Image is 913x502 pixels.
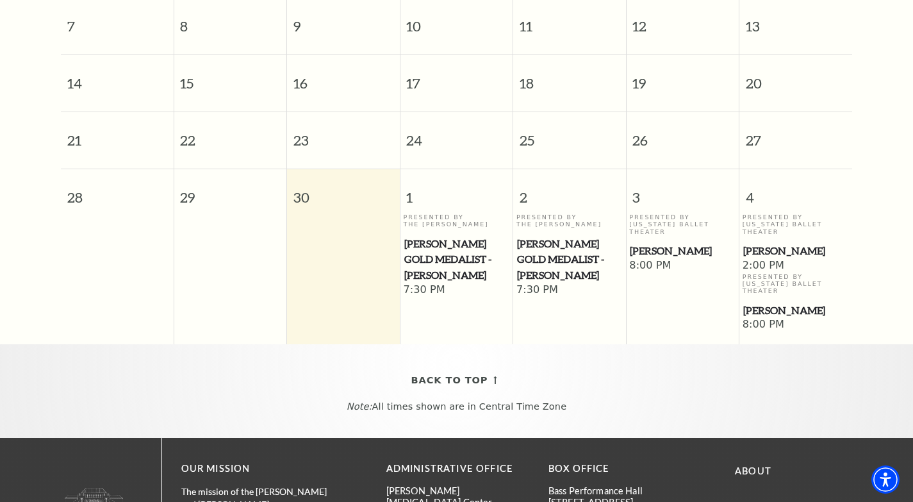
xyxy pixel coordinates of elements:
span: 3 [627,169,739,213]
span: 4 [739,169,852,213]
span: 23 [287,112,399,156]
p: Administrative Office [386,461,529,477]
p: OUR MISSION [181,461,341,477]
span: 26 [627,112,739,156]
span: 18 [513,55,625,99]
span: [PERSON_NAME] [743,303,848,319]
span: 8:00 PM [629,259,736,273]
span: 27 [739,112,852,156]
a: Peter Pan [629,243,736,259]
a: Cliburn Gold Medalist - Aristo Sham [404,236,510,283]
p: Presented By The [PERSON_NAME] [516,213,623,228]
span: 29 [174,169,286,213]
span: 25 [513,112,625,156]
span: [PERSON_NAME] Gold Medalist - [PERSON_NAME] [517,236,622,283]
div: Accessibility Menu [871,465,900,494]
em: Note: [347,401,372,412]
span: 7:30 PM [404,283,510,297]
p: Presented By The [PERSON_NAME] [404,213,510,228]
span: 16 [287,55,399,99]
p: Presented By [US_STATE] Ballet Theater [629,213,736,235]
p: BOX OFFICE [548,461,691,477]
span: Back To Top [411,372,488,389]
span: 22 [174,112,286,156]
a: About [735,465,771,476]
span: 24 [400,112,513,156]
a: Peter Pan [743,303,849,319]
span: 14 [61,55,174,99]
p: Presented By [US_STATE] Ballet Theater [743,273,849,295]
span: [PERSON_NAME] Gold Medalist - [PERSON_NAME] [404,236,509,283]
p: All times shown are in Central Time Zone [12,401,901,412]
span: 8:00 PM [743,318,849,332]
span: [PERSON_NAME] [743,243,848,259]
span: 1 [400,169,513,213]
p: Bass Performance Hall [548,485,691,496]
span: 19 [627,55,739,99]
span: 2:00 PM [743,259,849,273]
span: 2 [513,169,625,213]
span: 15 [174,55,286,99]
a: Cliburn Gold Medalist - Aristo Sham [516,236,623,283]
span: 20 [739,55,852,99]
span: 28 [61,169,174,213]
span: [PERSON_NAME] [630,243,735,259]
span: 17 [400,55,513,99]
span: 7:30 PM [516,283,623,297]
span: 30 [287,169,399,213]
span: 21 [61,112,174,156]
a: Peter Pan [743,243,849,259]
p: Presented By [US_STATE] Ballet Theater [743,213,849,235]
